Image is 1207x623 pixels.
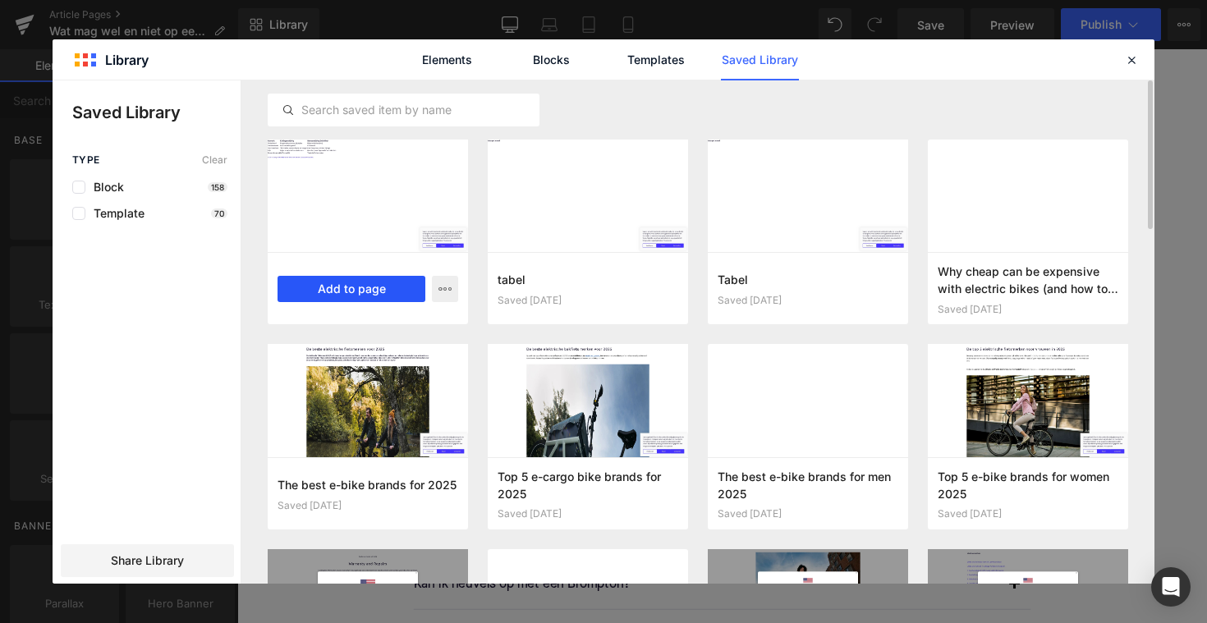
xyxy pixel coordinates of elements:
[527,80,544,99] a: Expand / Collapse
[718,271,898,288] h3: Tabel
[466,80,510,99] span: Heading
[99,123,895,147] li: Altijd op het fietspad, tenzij dat er niet is.
[498,468,678,502] h3: Top 5 e-cargo bike brands for 2025
[278,500,458,511] div: Saved [DATE]
[208,182,227,192] p: 158
[111,552,184,569] span: Share Library
[99,245,895,270] h2: In een notendop
[1151,567,1191,607] div: Open Intercom Messenger
[498,295,678,306] div: Saved [DATE]
[181,401,780,423] p: Hoe ver kom ik met een Brompton Electric?
[99,195,895,218] li: Geen gashendel toegestaan die aandrijft zonder trappen.
[721,39,799,80] a: Saved Library
[99,147,895,171] li: Speed pedelecs moeten vaak op de rijbaan of het bromfietspad.
[72,154,100,166] span: Type
[85,207,145,220] span: Template
[278,276,425,302] button: Add to page
[85,181,124,194] span: Block
[181,587,780,608] p: Welke is lichter?
[202,154,227,166] span: Clear
[938,468,1118,502] h3: Top 5 e-bike brands for women 2025
[938,263,1118,296] h3: Why cheap can be expensive with electric bikes (and how to save smartly)
[181,339,813,364] h2: Vragen over over Brompton en Tern
[181,492,780,514] p: Welke Tern is het beste voor forenzen?
[718,508,898,520] div: Saved [DATE]
[99,31,895,55] li: Houd je je telefoon vast, dan kan je een boete krijgen van €150.
[181,447,801,465] p: Tussen de 30 en 70 km, afhankelijk van terrein en ondersteuning.
[718,468,898,502] h3: The best e-bike brands for men 2025
[408,39,486,80] a: Elements
[617,39,695,80] a: Templates
[268,100,539,120] input: Search saved item by name
[498,271,678,288] h3: tabel
[938,508,1118,520] div: Saved [DATE]
[211,208,227,218] p: 70
[498,508,678,520] div: Saved [DATE]
[72,100,241,125] p: Saved Library
[99,7,895,31] li: Handsfree bellen mag wel.
[16,484,122,538] iframe: Gorgias live chat messenger
[512,39,590,80] a: Blocks
[718,295,898,306] div: Saved [DATE]
[181,539,780,561] p: Kan ik heuvels op met een Brompton?
[938,304,1118,315] div: Saved [DATE]
[99,171,895,195] li: Voor- en achterlicht verplicht in het donker.
[278,476,458,493] h3: The best e-bike brands for 2025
